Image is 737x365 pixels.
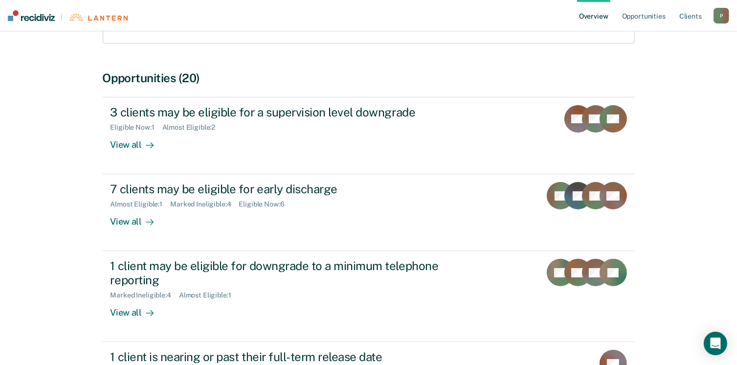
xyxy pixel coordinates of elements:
div: Marked Ineligible : 4 [111,291,179,299]
div: Almost Eligible : 2 [162,123,223,132]
div: Almost Eligible : 1 [111,200,171,208]
div: View all [111,132,165,151]
div: 3 clients may be eligible for a supervision level downgrade [111,105,454,119]
div: View all [111,299,165,319]
a: | [8,10,128,21]
div: Open Intercom Messenger [704,332,727,355]
div: Opportunities (20) [103,71,635,85]
div: 1 client may be eligible for downgrade to a minimum telephone reporting [111,259,454,287]
div: View all [111,208,165,228]
img: Recidiviz [8,10,55,21]
a: 3 clients may be eligible for a supervision level downgradeEligible Now:1Almost Eligible:2View all [103,97,635,174]
div: Eligible Now : 1 [111,123,162,132]
div: 1 client is nearing or past their full-term release date [111,350,454,364]
a: 1 client may be eligible for downgrade to a minimum telephone reportingMarked Ineligible:4Almost ... [103,251,635,342]
span: | [55,13,68,21]
div: Eligible Now : 6 [239,200,292,208]
button: P [714,8,729,23]
div: Almost Eligible : 1 [179,291,239,299]
img: Lantern [68,14,128,21]
div: Marked Ineligible : 4 [170,200,239,208]
a: 7 clients may be eligible for early dischargeAlmost Eligible:1Marked Ineligible:4Eligible Now:6Vi... [103,174,635,251]
div: 7 clients may be eligible for early discharge [111,182,454,196]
